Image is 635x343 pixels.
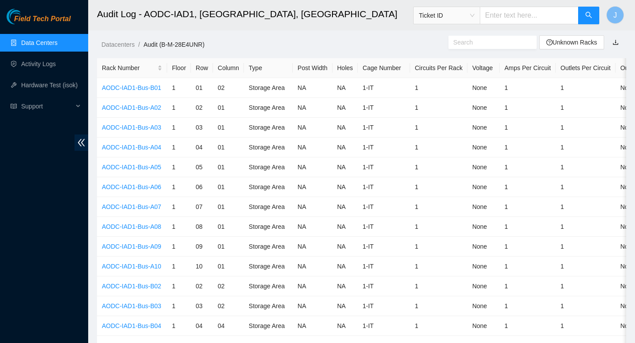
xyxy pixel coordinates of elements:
[467,316,500,336] td: None
[293,217,332,237] td: NA
[358,138,410,157] td: 1-IT
[556,177,616,197] td: 1
[102,183,161,190] a: AODC-IAD1-Bus-A06
[467,98,500,118] td: None
[500,118,556,138] td: 1
[102,203,161,210] a: AODC-IAD1-Bus-A07
[410,316,467,336] td: 1
[467,138,500,157] td: None
[293,58,332,78] th: Post Width
[500,78,556,98] td: 1
[500,316,556,336] td: 1
[102,124,161,131] a: AODC-IAD1-Bus-A03
[102,144,161,151] a: AODC-IAD1-Bus-A04
[358,257,410,276] td: 1-IT
[410,138,467,157] td: 1
[167,197,191,217] td: 1
[358,316,410,336] td: 1-IT
[143,41,204,48] a: Audit (B-M-28E4UNR)
[167,157,191,177] td: 1
[244,98,293,118] td: Storage Area
[167,138,191,157] td: 1
[410,118,467,138] td: 1
[332,316,358,336] td: NA
[191,138,213,157] td: 04
[244,138,293,157] td: Storage Area
[500,98,556,118] td: 1
[500,257,556,276] td: 1
[556,296,616,316] td: 1
[213,217,244,237] td: 01
[358,217,410,237] td: 1-IT
[480,7,579,24] input: Enter text here...
[102,164,161,171] a: AODC-IAD1-Bus-A05
[244,316,293,336] td: Storage Area
[332,157,358,177] td: NA
[167,58,191,78] th: Floor
[191,296,213,316] td: 03
[332,58,358,78] th: Holes
[358,197,410,217] td: 1-IT
[332,98,358,118] td: NA
[293,316,332,336] td: NA
[467,177,500,197] td: None
[244,157,293,177] td: Storage Area
[101,41,134,48] a: Datacenters
[102,84,161,91] a: AODC-IAD1-Bus-B01
[21,97,73,115] span: Support
[293,138,332,157] td: NA
[467,58,500,78] th: Voltage
[410,217,467,237] td: 1
[102,283,161,290] a: AODC-IAD1-Bus-B02
[102,302,161,309] a: AODC-IAD1-Bus-B03
[167,98,191,118] td: 1
[102,322,161,329] a: AODC-IAD1-Bus-B04
[11,103,17,109] span: read
[556,118,616,138] td: 1
[213,177,244,197] td: 01
[191,237,213,257] td: 09
[102,223,161,230] a: AODC-IAD1-Bus-A08
[167,237,191,257] td: 1
[21,82,78,89] a: Hardware Test (isok)
[467,197,500,217] td: None
[293,257,332,276] td: NA
[332,217,358,237] td: NA
[358,58,410,78] th: Cage Number
[213,316,244,336] td: 04
[191,276,213,296] td: 02
[213,78,244,98] td: 02
[611,39,619,46] a: download
[75,134,88,151] span: double-left
[332,237,358,257] td: NA
[293,237,332,257] td: NA
[556,138,616,157] td: 1
[556,197,616,217] td: 1
[467,217,500,237] td: None
[585,11,592,20] span: search
[358,276,410,296] td: 1-IT
[556,58,616,78] th: Outlets Per Circuit
[500,217,556,237] td: 1
[332,177,358,197] td: NA
[358,157,410,177] td: 1-IT
[500,296,556,316] td: 1
[167,118,191,138] td: 1
[293,78,332,98] td: NA
[613,10,617,21] span: J
[167,316,191,336] td: 1
[102,243,161,250] a: AODC-IAD1-Bus-A09
[293,296,332,316] td: NA
[556,78,616,98] td: 1
[358,296,410,316] td: 1-IT
[167,296,191,316] td: 1
[191,257,213,276] td: 10
[332,296,358,316] td: NA
[293,157,332,177] td: NA
[7,9,45,24] img: Akamai Technologies
[410,276,467,296] td: 1
[138,41,140,48] span: /
[102,263,161,270] a: AODC-IAD1-Bus-A10
[14,15,71,23] span: Field Tech Portal
[358,118,410,138] td: 1-IT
